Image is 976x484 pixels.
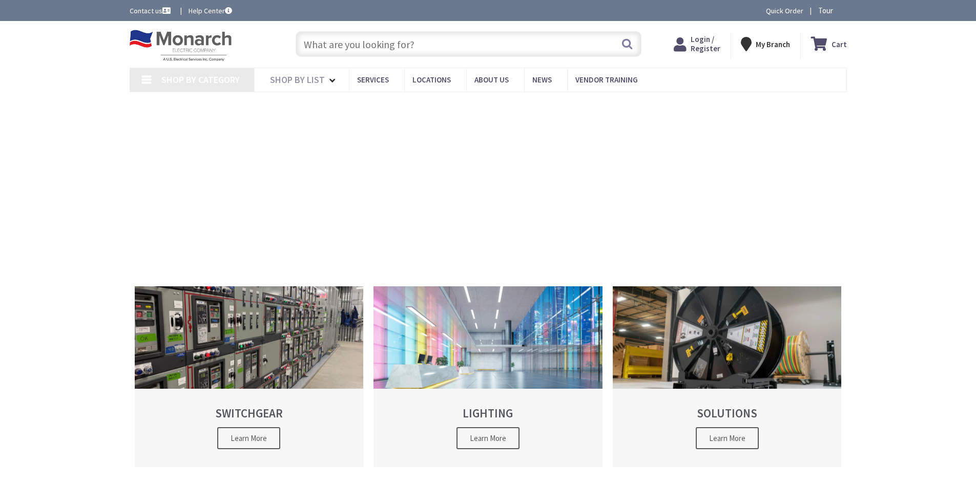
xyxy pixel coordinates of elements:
h2: SOLUTIONS [631,407,824,419]
img: Monarch Electric Company [130,30,232,61]
span: News [532,75,552,85]
strong: My Branch [756,39,790,49]
input: What are you looking for? [296,31,641,57]
h2: LIGHTING [391,407,585,419]
h2: SWITCHGEAR [153,407,346,419]
span: Login / Register [691,34,720,53]
strong: Cart [832,35,847,53]
a: SOLUTIONS Learn More [613,286,842,467]
span: Tour [818,6,844,15]
span: Learn More [456,427,520,449]
span: Services [357,75,389,85]
a: SWITCHGEAR Learn More [135,286,364,467]
div: My Branch [741,35,790,53]
span: Vendor Training [575,75,638,85]
a: Quick Order [766,6,803,16]
span: Shop By List [270,74,325,86]
span: About Us [474,75,509,85]
span: Learn More [217,427,280,449]
a: Cart [811,35,847,53]
a: Login / Register [674,35,720,53]
a: Help Center [189,6,232,16]
span: Shop By Category [161,74,240,86]
span: Locations [412,75,451,85]
a: LIGHTING Learn More [373,286,603,467]
span: Learn More [696,427,759,449]
a: Contact us [130,6,173,16]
